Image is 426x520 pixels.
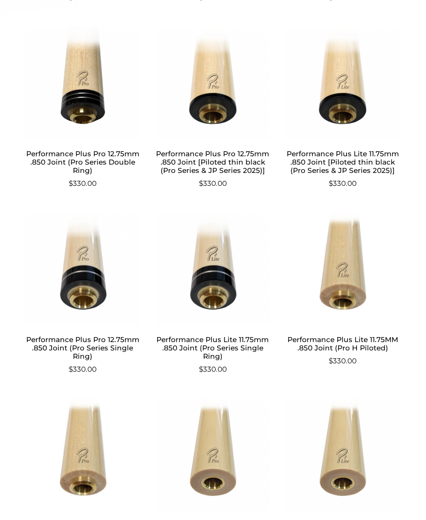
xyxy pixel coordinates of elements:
[25,27,141,189] a: Performance Plus Pro 12.75mm .850 Joint (Pro Series Double Ring) $330.00
[155,212,270,375] a: Performance Plus Lite 11.75mm .850 Joint (Pro Series Single Ring) $330.00
[25,398,141,511] img: Performance Plus Pro 12.75MM .850 Joint (Pro H Piloted)
[285,212,401,366] a: Performance Plus Lite 11.75MM .850 Joint (Pro H Piloted) $330.00
[285,212,401,325] img: Performance Plus Lite 11.75MM .850 Joint (Pro H Piloted)
[329,357,333,365] span: $
[25,146,141,178] h2: Performance Plus Pro 12.75mm .850 Joint (Pro Series Double Ring)
[329,179,357,187] bdi: 330.00
[329,357,357,365] bdi: 330.00
[285,332,401,356] h2: Performance Plus Lite 11.75MM .850 Joint (Pro H Piloted)
[285,27,401,189] a: Performance Plus Lite 11.75mm .850 Joint [Piloted thin black (Pro Series & JP Series 2025)] $330.00
[25,332,141,364] h2: Performance Plus Pro 12.75mm .850 Joint (Pro Series Single Ring)
[155,27,270,139] img: Performance Plus Pro 12.75mm .850 Joint [Piloted thin black (Pro Series & JP Series 2025)]
[69,179,97,187] bdi: 330.00
[285,146,401,178] h2: Performance Plus Lite 11.75mm .850 Joint [Piloted thin black (Pro Series & JP Series 2025)]
[69,365,97,373] bdi: 330.00
[285,398,401,511] img: Performance Plus Lite 11.75MM .870 Joint (Prior to 2019) (Pro H Flat Faced)
[199,365,227,373] bdi: 330.00
[155,398,270,511] img: Performance Plus Pro 12.75MM .870 Joint (Prior to 2019) (Pro H Flat Faced)
[155,27,270,189] a: Performance Plus Pro 12.75mm .850 Joint [Piloted thin black (Pro Series & JP Series 2025)] $330.00
[69,179,73,187] span: $
[69,365,73,373] span: $
[329,179,333,187] span: $
[155,146,270,178] h2: Performance Plus Pro 12.75mm .850 Joint [Piloted thin black (Pro Series & JP Series 2025)]
[199,365,203,373] span: $
[155,212,270,325] img: Performance Plus Lite 11.75mm .850 Joint (Pro Series Single Ring)
[25,27,141,139] img: Performance Plus Pro 12.75mm .850 Joint (Pro Series Double Ring)
[285,27,401,139] img: Performance Plus Lite 11.75mm .850 Joint [Piloted thin black (Pro Series & JP Series 2025)]
[199,179,203,187] span: $
[25,212,141,375] a: Performance Plus Pro 12.75mm .850 Joint (Pro Series Single Ring) $330.00
[199,179,227,187] bdi: 330.00
[155,332,270,364] h2: Performance Plus Lite 11.75mm .850 Joint (Pro Series Single Ring)
[25,212,141,325] img: Performance Plus Pro 12.75mm .850 Joint (Pro Series Single Ring)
